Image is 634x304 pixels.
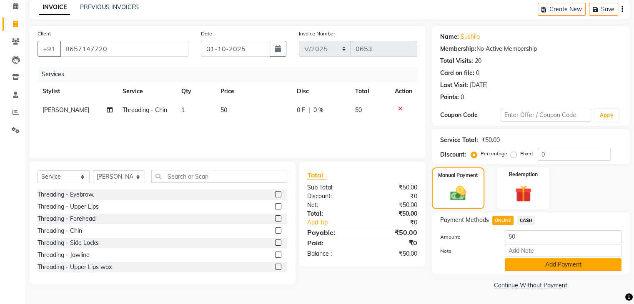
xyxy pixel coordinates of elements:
[440,32,459,41] div: Name:
[440,136,478,145] div: Service Total:
[38,67,424,82] div: Services
[438,172,478,179] label: Manual Payment
[470,81,488,90] div: [DATE]
[440,57,473,65] div: Total Visits:
[440,150,466,159] div: Discount:
[38,202,99,211] div: Threading - Upper Lips
[301,201,362,209] div: Net:
[60,41,188,57] input: Search by Name/Mobile/Email/Code
[481,136,500,145] div: ₹50.00
[301,249,362,258] div: Balance :
[362,249,424,258] div: ₹50.00
[501,109,591,122] input: Enter Offer / Coupon Code
[299,30,335,37] label: Invoice Number
[589,3,618,16] button: Save
[301,192,362,201] div: Discount:
[151,170,287,183] input: Search or Scan
[38,30,51,37] label: Client
[301,183,362,192] div: Sub Total:
[440,111,501,120] div: Coupon Code
[38,251,90,259] div: Threading - Jawline
[440,93,459,102] div: Points:
[38,190,94,199] div: Threading - Eyebrow.
[481,150,507,157] label: Percentage
[461,93,464,102] div: 0
[38,41,61,57] button: +91
[372,218,423,227] div: ₹0
[390,82,417,101] th: Action
[292,82,350,101] th: Disc
[307,171,326,179] span: Total
[440,45,476,53] div: Membership:
[476,69,479,77] div: 0
[181,106,185,114] span: 1
[43,106,89,114] span: [PERSON_NAME]
[355,106,362,114] span: 50
[38,214,95,223] div: Threading - Forehead
[594,109,618,122] button: Apply
[517,216,535,225] span: CASH
[520,150,533,157] label: Fixed
[434,281,628,290] a: Continue Without Payment
[475,57,481,65] div: 20
[362,192,424,201] div: ₹0
[440,45,621,53] div: No Active Membership
[440,69,474,77] div: Card on file:
[38,82,118,101] th: Stylist
[362,227,424,237] div: ₹50.00
[301,227,362,237] div: Payable:
[221,106,227,114] span: 50
[301,218,372,227] a: Add Tip
[362,201,424,209] div: ₹50.00
[308,106,310,115] span: |
[301,209,362,218] div: Total:
[509,171,538,178] label: Redemption
[118,82,176,101] th: Service
[505,258,621,271] button: Add Payment
[505,244,621,257] input: Add Note
[434,247,499,255] label: Note:
[350,82,390,101] th: Total
[176,82,216,101] th: Qty
[440,216,489,224] span: Payment Methods
[38,263,112,272] div: Threading - Upper Lips wax
[440,81,468,90] div: Last Visit:
[362,238,424,248] div: ₹0
[505,230,621,243] input: Amount
[461,32,480,41] a: Sushila
[201,30,212,37] label: Date
[297,106,305,115] span: 0 F
[492,216,514,225] span: ONLINE
[313,106,323,115] span: 0 %
[362,209,424,218] div: ₹50.00
[538,3,586,16] button: Create New
[301,238,362,248] div: Paid:
[445,184,471,202] img: _cash.svg
[510,183,537,204] img: _gift.svg
[38,239,99,247] div: Threading - Side Locks
[38,227,82,235] div: Threading - Chin
[123,106,167,114] span: Threading - Chin
[434,233,499,241] label: Amount:
[362,183,424,192] div: ₹50.00
[216,82,292,101] th: Price
[80,3,139,11] a: PREVIOUS INVOICES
